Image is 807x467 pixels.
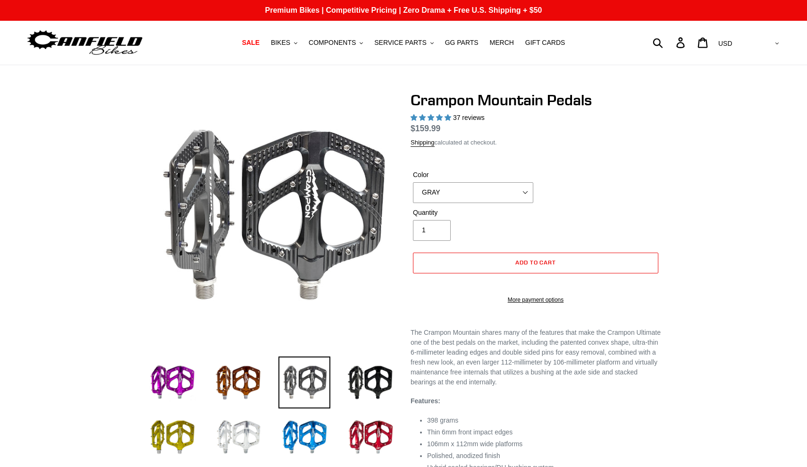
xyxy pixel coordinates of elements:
img: Load image into Gallery viewer, grey [278,357,330,408]
button: SERVICE PARTS [370,36,438,49]
img: Load image into Gallery viewer, purple [146,357,198,408]
input: Search [658,32,682,53]
img: Load image into Gallery viewer, bronze [212,357,264,408]
p: The Crampon Mountain shares many of the features that make the Crampon Ultimate one of the best p... [411,328,661,387]
button: BIKES [266,36,302,49]
li: 398 grams [427,416,661,425]
span: 37 reviews [453,114,485,121]
span: GG PARTS [445,39,479,47]
a: Shipping [411,139,435,147]
a: More payment options [413,296,658,304]
label: Color [413,170,533,180]
span: $159.99 [411,124,440,133]
img: grey [148,93,395,340]
span: MERCH [490,39,514,47]
label: Quantity [413,208,533,218]
span: Add to cart [515,259,556,266]
span: 4.97 stars [411,114,453,121]
span: SERVICE PARTS [374,39,426,47]
img: Load image into Gallery viewer, stealth [345,357,396,408]
button: COMPONENTS [304,36,368,49]
img: Load image into Gallery viewer, gold [146,411,198,463]
li: Polished, anodized finish [427,451,661,461]
h1: Crampon Mountain Pedals [411,91,661,109]
a: MERCH [485,36,519,49]
span: SALE [242,39,260,47]
span: COMPONENTS [309,39,356,47]
li: Thin 6mm front impact edges [427,427,661,437]
img: Load image into Gallery viewer, Silver [212,411,264,463]
button: Add to cart [413,253,658,273]
strong: Features: [411,397,440,405]
li: 106mm x 112mm wide platforms [427,439,661,449]
img: Load image into Gallery viewer, red [345,411,396,463]
a: SALE [237,36,264,49]
a: GIFT CARDS [521,36,570,49]
a: GG PARTS [440,36,483,49]
img: Load image into Gallery viewer, blue [278,411,330,463]
div: calculated at checkout. [411,138,661,147]
img: Canfield Bikes [26,28,144,58]
span: GIFT CARDS [525,39,565,47]
span: BIKES [271,39,290,47]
